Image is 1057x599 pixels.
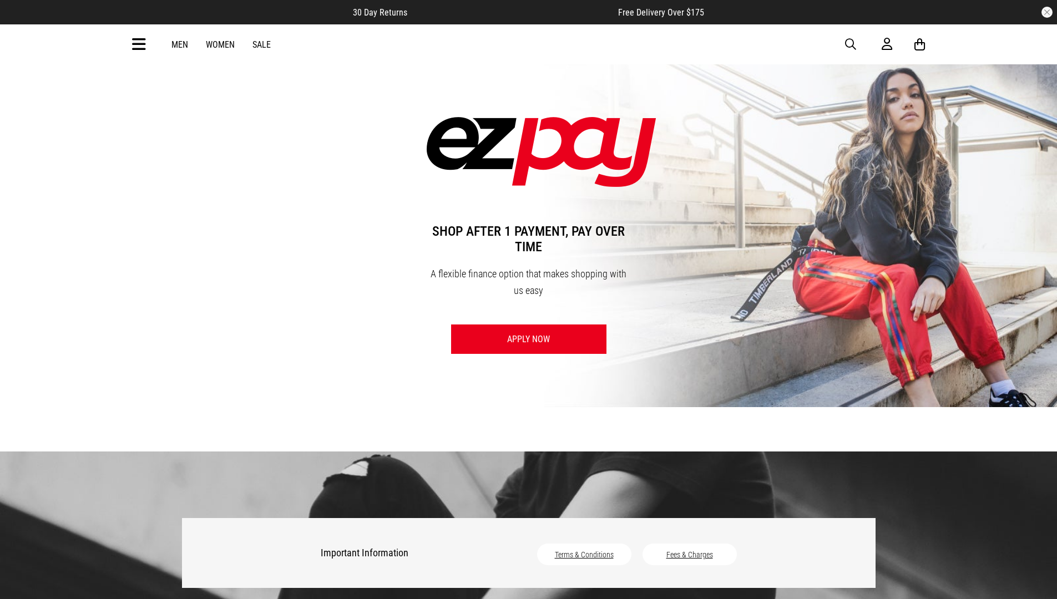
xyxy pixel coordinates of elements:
a: Terms & Conditions [555,550,614,559]
span: 30 Day Returns [353,7,407,18]
a: Fees & Charges [666,550,713,559]
span: A flexible finance option that makes shopping with us easy [431,268,626,296]
span: Free Delivery Over $175 [618,7,704,18]
a: Women [206,39,235,50]
a: Men [171,39,188,50]
h2: Important Information [321,540,487,566]
a: Apply Now [451,324,606,354]
iframe: Customer reviews powered by Trustpilot [429,7,596,18]
a: Sale [252,39,271,50]
img: Redrat logo [493,36,567,53]
img: ezpay-log-new-black.png [427,117,656,187]
span: Shop after 1 payment, pay over time [427,212,631,266]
